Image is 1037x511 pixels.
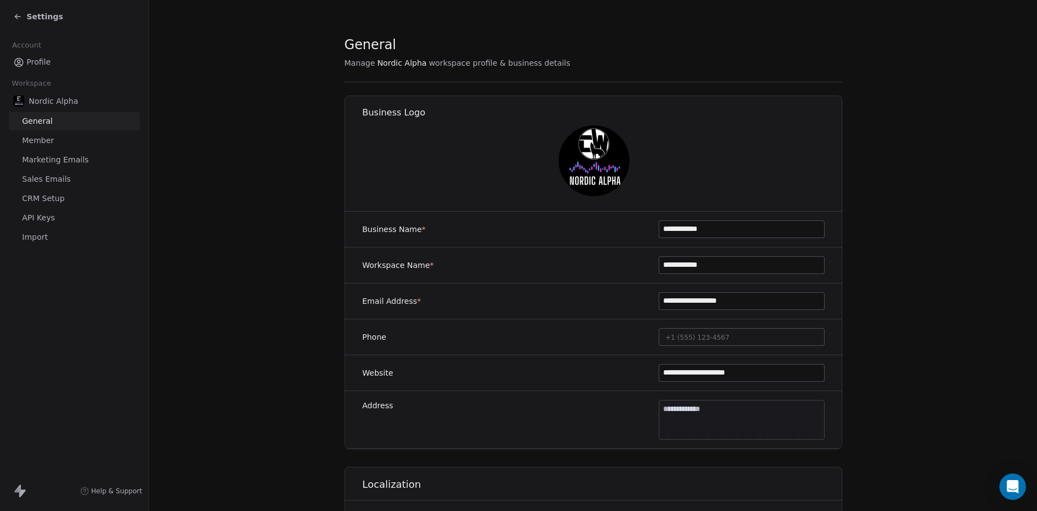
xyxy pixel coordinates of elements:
[9,228,140,246] a: Import
[9,131,140,150] a: Member
[29,96,78,107] span: Nordic Alpha
[999,473,1026,500] div: Open Intercom Messenger
[558,125,629,196] img: Nordic%20Alpha%20Discord%20Icon.png
[7,75,56,92] span: Workspace
[362,260,434,271] label: Workspace Name
[362,296,421,307] label: Email Address
[22,173,71,185] span: Sales Emails
[27,11,63,22] span: Settings
[9,170,140,188] a: Sales Emails
[91,487,142,496] span: Help & Support
[362,400,393,411] label: Address
[9,53,140,71] a: Profile
[27,56,51,68] span: Profile
[362,478,843,491] h1: Localization
[9,151,140,169] a: Marketing Emails
[659,328,825,346] button: +1 (555) 123-4567
[362,367,393,378] label: Website
[22,193,65,204] span: CRM Setup
[345,36,397,53] span: General
[9,209,140,227] a: API Keys
[13,11,63,22] a: Settings
[80,487,142,496] a: Help & Support
[22,231,48,243] span: Import
[362,331,386,343] label: Phone
[9,189,140,208] a: CRM Setup
[362,224,426,235] label: Business Name
[665,334,729,341] span: +1 (555) 123-4567
[13,96,24,107] img: Nordic%20Alpha%20Discord%20Icon.png
[22,154,88,166] span: Marketing Emails
[362,107,843,119] h1: Business Logo
[9,112,140,130] a: General
[22,212,55,224] span: API Keys
[377,57,426,69] span: Nordic Alpha
[7,37,46,54] span: Account
[22,115,53,127] span: General
[429,57,570,69] span: workspace profile & business details
[345,57,376,69] span: Manage
[22,135,54,146] span: Member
